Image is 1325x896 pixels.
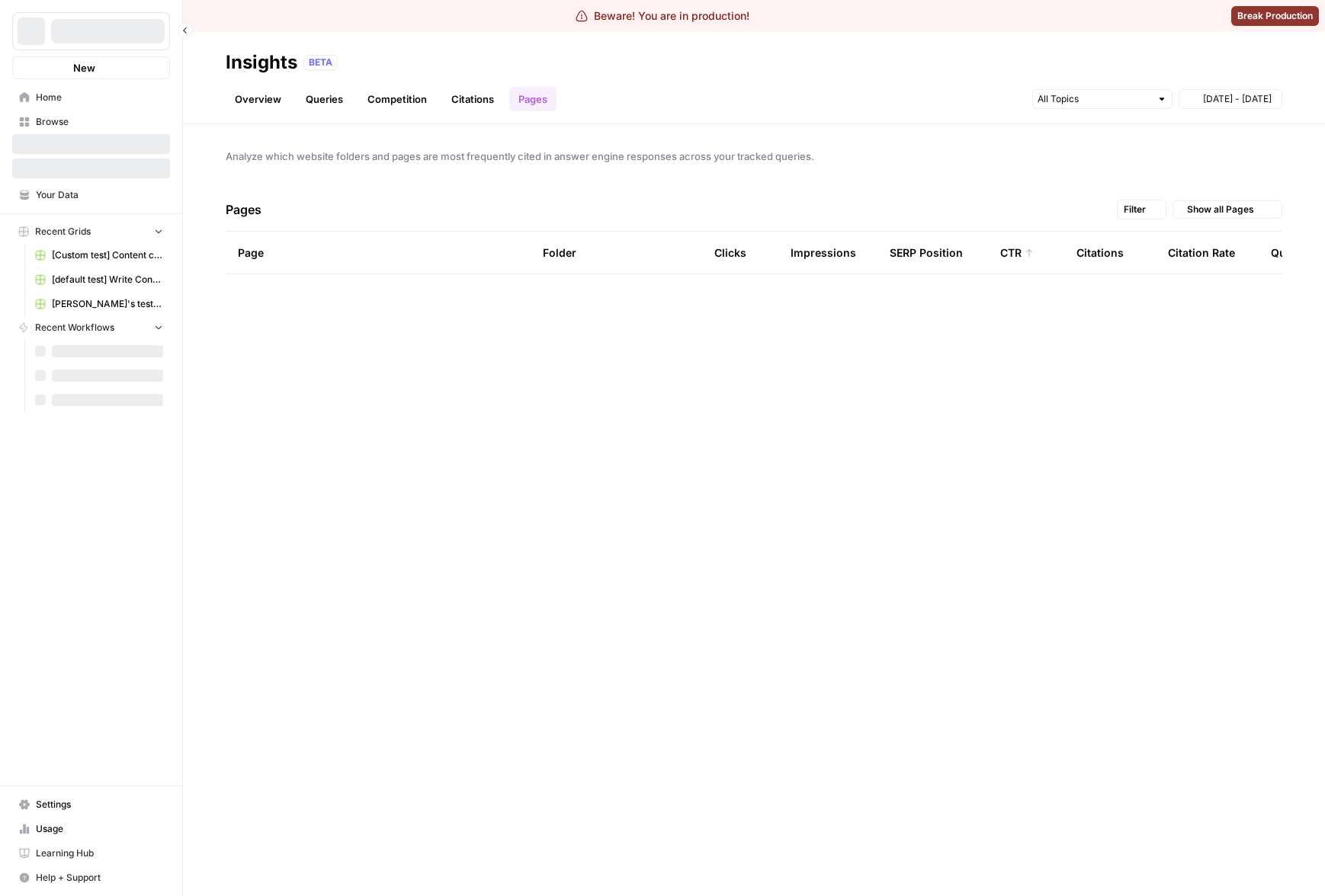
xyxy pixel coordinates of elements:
[12,85,170,110] a: Home
[28,267,170,292] a: [default test] Write Content Briefs
[52,273,163,286] span: [default test] Write Content Briefs
[12,56,170,79] button: New
[73,60,95,75] span: New
[714,232,746,274] div: Clicks
[1117,200,1166,219] button: Filter
[890,232,963,274] div: SERP Position
[543,232,576,274] div: Folder
[1168,232,1235,274] div: Citation Rate
[52,297,163,311] span: [PERSON_NAME]'s test Grid
[226,87,290,111] a: Overview
[358,87,436,111] a: Competition
[36,188,163,202] span: Your Data
[36,798,163,811] span: Settings
[12,817,170,841] a: Usage
[226,50,297,75] div: Insights
[36,822,163,836] span: Usage
[36,91,163,104] span: Home
[12,841,170,866] a: Learning Hub
[1000,232,1034,274] div: CTR
[576,8,749,24] div: Beware! You are in production!
[12,110,170,134] a: Browse
[1203,92,1272,106] span: [DATE] - [DATE]
[1124,203,1146,216] span: Filter
[52,248,163,262] span: [Custom test] Content creation flow
[12,866,170,890] button: Help + Support
[1237,9,1313,23] span: Break Production
[1173,200,1282,219] button: Show all Pages
[35,225,91,238] span: Recent Grids
[1076,232,1124,274] div: Citations
[1038,91,1150,107] input: All Topics
[1231,6,1319,26] button: Break Production
[303,55,338,70] div: BETA
[36,846,163,860] span: Learning Hub
[238,232,264,274] div: Page
[36,871,163,885] span: Help + Support
[226,149,1282,164] span: Analyze which website folders and pages are most frequently cited in answer engine responses acro...
[12,220,170,243] button: Recent Grids
[297,87,352,111] a: Queries
[12,792,170,817] a: Settings
[28,243,170,267] a: [Custom test] Content creation flow
[1187,203,1254,216] span: Show all Pages
[35,321,114,334] span: Recent Workflows
[36,115,163,129] span: Browse
[12,316,170,339] button: Recent Workflows
[1179,89,1282,109] button: [DATE] - [DATE]
[28,292,170,316] a: [PERSON_NAME]'s test Grid
[226,188,261,231] h4: Pages
[1271,232,1312,274] div: Queries
[12,183,170,207] a: Your Data
[791,232,856,274] div: Impressions
[442,87,503,111] a: Citations
[509,87,557,111] a: Pages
